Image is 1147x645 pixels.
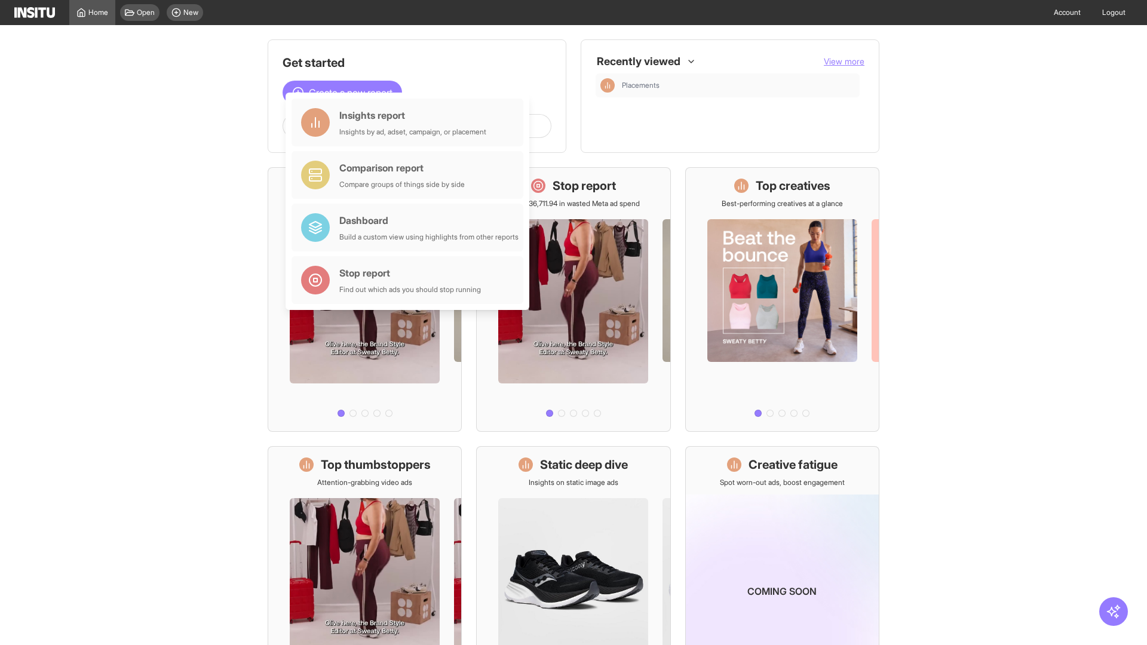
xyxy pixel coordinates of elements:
[722,199,843,208] p: Best-performing creatives at a glance
[321,456,431,473] h1: Top thumbstoppers
[309,85,392,100] span: Create a new report
[283,81,402,105] button: Create a new report
[529,478,618,487] p: Insights on static image ads
[339,108,486,122] div: Insights report
[339,232,519,242] div: Build a custom view using highlights from other reports
[339,285,481,294] div: Find out which ads you should stop running
[268,167,462,432] a: What's live nowSee all active ads instantly
[339,266,481,280] div: Stop report
[824,56,864,66] span: View more
[339,161,465,175] div: Comparison report
[14,7,55,18] img: Logo
[183,8,198,17] span: New
[824,56,864,67] button: View more
[317,478,412,487] p: Attention-grabbing video ads
[339,180,465,189] div: Compare groups of things side by side
[339,213,519,228] div: Dashboard
[756,177,830,194] h1: Top creatives
[137,8,155,17] span: Open
[600,78,615,93] div: Insights
[507,199,640,208] p: Save £36,711.94 in wasted Meta ad spend
[685,167,879,432] a: Top creativesBest-performing creatives at a glance
[622,81,660,90] span: Placements
[339,127,486,137] div: Insights by ad, adset, campaign, or placement
[540,456,628,473] h1: Static deep dive
[476,167,670,432] a: Stop reportSave £36,711.94 in wasted Meta ad spend
[283,54,551,71] h1: Get started
[622,81,855,90] span: Placements
[88,8,108,17] span: Home
[553,177,616,194] h1: Stop report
